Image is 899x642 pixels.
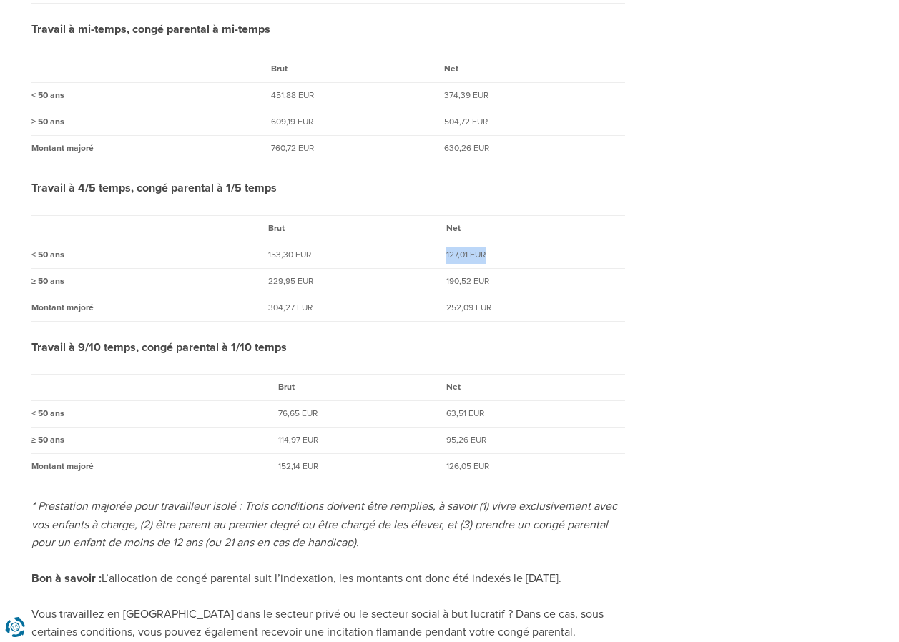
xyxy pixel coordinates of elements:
td: 114,97 EUR [278,428,446,454]
strong: ≥ 50 ans [31,117,64,127]
td: 126,05 EUR [446,454,624,480]
strong: Montant majoré [31,461,94,472]
td: 304,27 EUR [268,295,446,321]
strong: ≥ 50 ans [31,435,64,445]
strong: Montant majoré [31,143,94,154]
td: 451,88 EUR [271,83,444,109]
td: 127,01 EUR [446,242,624,268]
td: 63,51 EUR [446,401,624,428]
td: 190,52 EUR [446,268,624,295]
strong: Brut [278,382,295,392]
p: Vous travaillez en [GEOGRAPHIC_DATA] dans le secteur privé ou le secteur social à but lucratif ? ... [31,606,625,642]
td: 374,39 EUR [444,83,624,109]
strong: Brut [271,64,288,74]
strong: Travail à 9/10 temps, congé parental à 1/10 temps [31,340,287,355]
td: 153,30 EUR [268,242,446,268]
td: 630,26 EUR [444,136,624,162]
td: 609,19 EUR [271,109,444,136]
strong: < 50 ans [31,250,64,260]
td: 504,72 EUR [444,109,624,136]
strong: Brut [268,223,285,234]
strong: Travail à mi-temps, congé parental à mi-temps [31,22,270,36]
strong: Net [446,382,461,392]
strong: Net [444,64,458,74]
strong: ≥ 50 ans [31,276,64,287]
td: 95,26 EUR [446,428,624,454]
td: 760,72 EUR [271,136,444,162]
td: 76,65 EUR [278,401,446,428]
p: L’allocation de congé parental suit l’indexation, les montants ont donc été indexés le [DATE]. [31,570,625,588]
td: 252,09 EUR [446,295,624,321]
td: 152,14 EUR [278,454,446,480]
td: 229,95 EUR [268,268,446,295]
em: * Prestation majorée pour travailleur isolé : Trois conditions doivent être remplies, à savoir (1... [31,499,617,550]
strong: < 50 ans [31,90,64,101]
strong: Travail à 4/5 temps, congé parental à 1/5 temps [31,181,277,195]
strong: Bon à savoir : [31,571,102,586]
strong: Montant majoré [31,302,94,313]
strong: < 50 ans [31,408,64,419]
strong: Net [446,223,461,234]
